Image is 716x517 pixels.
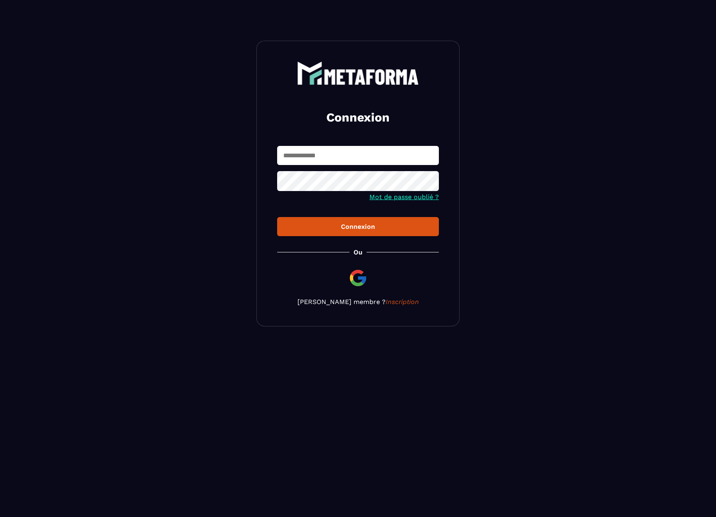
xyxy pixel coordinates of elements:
a: logo [277,61,439,85]
img: logo [297,61,419,85]
button: Connexion [277,217,439,236]
h2: Connexion [287,109,429,126]
a: Mot de passe oublié ? [369,193,439,201]
img: google [348,268,368,288]
p: Ou [354,248,362,256]
div: Connexion [284,223,432,230]
a: Inscription [386,298,419,306]
p: [PERSON_NAME] membre ? [277,298,439,306]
